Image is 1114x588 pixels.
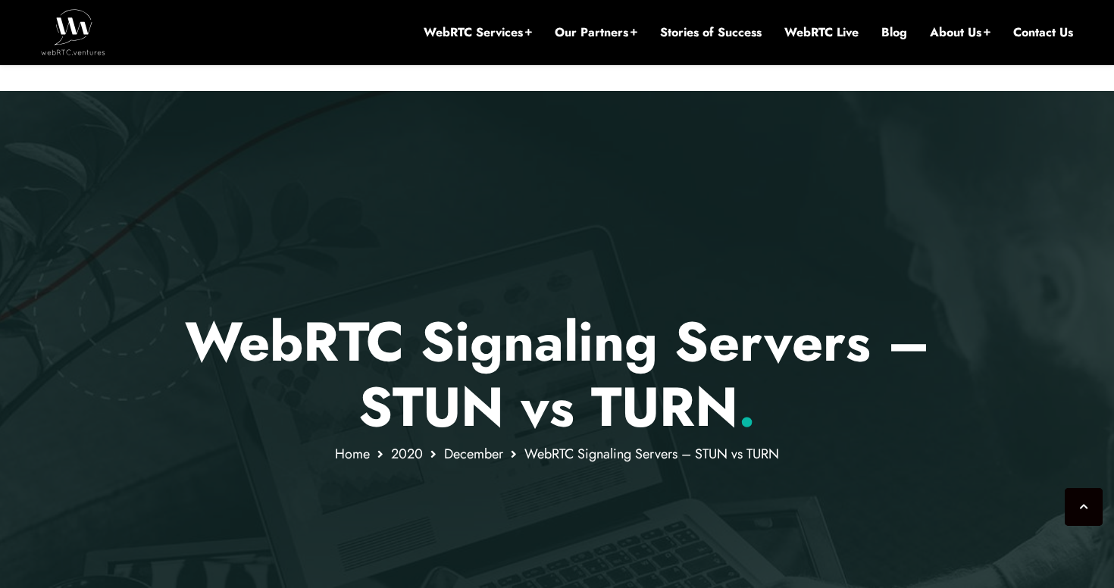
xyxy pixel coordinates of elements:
span: WebRTC Signaling Servers – STUN vs TURN [524,444,779,464]
a: WebRTC Live [784,24,859,41]
a: Stories of Success [660,24,762,41]
a: 2020 [391,444,423,464]
img: WebRTC.ventures [41,9,105,55]
a: WebRTC Services [424,24,532,41]
a: Our Partners [555,24,637,41]
span: . [738,367,756,446]
a: Home [335,444,370,464]
a: Blog [881,24,907,41]
a: December [444,444,503,464]
a: Contact Us [1013,24,1073,41]
p: WebRTC Signaling Servers – STUN vs TURN [114,309,1001,440]
a: About Us [930,24,990,41]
